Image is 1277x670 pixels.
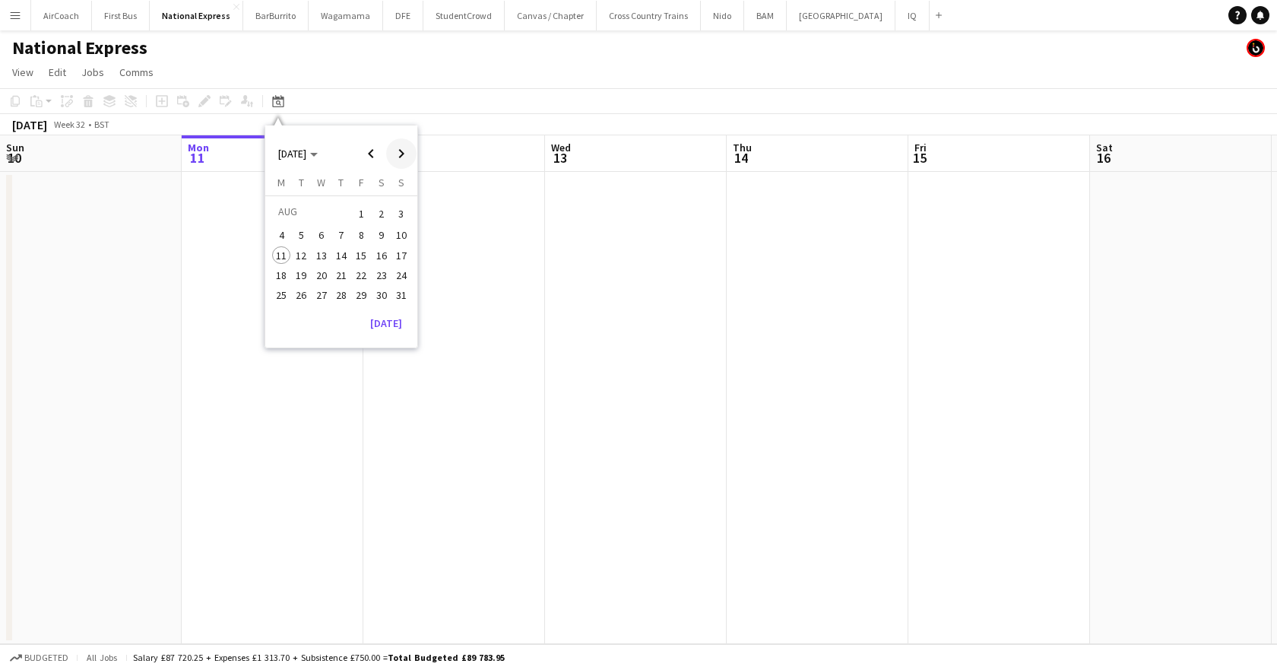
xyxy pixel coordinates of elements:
[278,147,306,160] span: [DATE]
[383,1,423,30] button: DFE
[379,176,385,189] span: S
[312,266,331,284] span: 20
[744,1,787,30] button: BAM
[398,176,404,189] span: S
[331,246,351,265] button: 14-08-2025
[243,1,309,30] button: BarBurrito
[272,266,290,284] span: 18
[185,149,209,167] span: 11
[391,285,411,305] button: 31-08-2025
[505,1,597,30] button: Canvas / Chapter
[332,286,350,304] span: 28
[551,141,571,154] span: Wed
[332,246,350,265] span: 14
[331,285,351,305] button: 28-08-2025
[271,202,351,225] td: AUG
[392,266,410,284] span: 24
[6,62,40,82] a: View
[364,311,408,335] button: [DATE]
[150,1,243,30] button: National Express
[43,62,72,82] a: Edit
[372,286,391,304] span: 30
[92,1,150,30] button: First Bus
[372,246,391,265] span: 16
[386,138,417,169] button: Next month
[597,1,701,30] button: Cross Country Trains
[299,176,304,189] span: T
[1094,149,1113,167] span: 16
[271,285,291,305] button: 25-08-2025
[372,203,391,224] span: 2
[4,149,24,167] span: 10
[332,266,350,284] span: 21
[75,62,110,82] a: Jobs
[113,62,160,82] a: Comms
[787,1,895,30] button: [GEOGRAPHIC_DATA]
[271,265,291,285] button: 18-08-2025
[352,227,370,245] span: 8
[271,225,291,245] button: 04-08-2025
[272,140,324,167] button: Choose month and year
[94,119,109,130] div: BST
[291,265,311,285] button: 19-08-2025
[351,285,371,305] button: 29-08-2025
[31,1,92,30] button: AirCoach
[293,246,311,265] span: 12
[6,141,24,154] span: Sun
[392,246,410,265] span: 17
[392,203,410,224] span: 3
[133,652,505,663] div: Salary £87 720.25 + Expenses £1 313.70 + Subsistence £750.00 =
[912,149,927,167] span: 15
[730,149,752,167] span: 14
[371,225,391,245] button: 09-08-2025
[351,225,371,245] button: 08-08-2025
[392,227,410,245] span: 10
[372,227,391,245] span: 9
[391,225,411,245] button: 10-08-2025
[291,285,311,305] button: 26-08-2025
[312,265,331,285] button: 20-08-2025
[371,285,391,305] button: 30-08-2025
[277,176,285,189] span: M
[272,286,290,304] span: 25
[272,246,290,265] span: 11
[12,117,47,132] div: [DATE]
[423,1,505,30] button: StudentCrowd
[12,65,33,79] span: View
[332,227,350,245] span: 7
[352,203,370,224] span: 1
[331,225,351,245] button: 07-08-2025
[12,37,147,59] h1: National Express
[388,652,505,663] span: Total Budgeted £89 783.95
[701,1,744,30] button: Nido
[351,265,371,285] button: 22-08-2025
[356,138,386,169] button: Previous month
[293,227,311,245] span: 5
[371,202,391,225] button: 02-08-2025
[392,286,410,304] span: 31
[312,286,331,304] span: 27
[895,1,930,30] button: IQ
[312,246,331,265] button: 13-08-2025
[352,246,370,265] span: 15
[81,65,104,79] span: Jobs
[312,246,331,265] span: 13
[271,246,291,265] button: 11-08-2025
[391,202,411,225] button: 03-08-2025
[49,65,66,79] span: Edit
[352,266,370,284] span: 22
[359,176,364,189] span: F
[733,141,752,154] span: Thu
[24,653,68,663] span: Budgeted
[914,141,927,154] span: Fri
[312,225,331,245] button: 06-08-2025
[1247,39,1265,57] app-user-avatar: Tim Bodenham
[338,176,344,189] span: T
[84,652,120,663] span: All jobs
[331,265,351,285] button: 21-08-2025
[549,149,571,167] span: 13
[309,1,383,30] button: Wagamama
[1096,141,1113,154] span: Sat
[372,266,391,284] span: 23
[312,285,331,305] button: 27-08-2025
